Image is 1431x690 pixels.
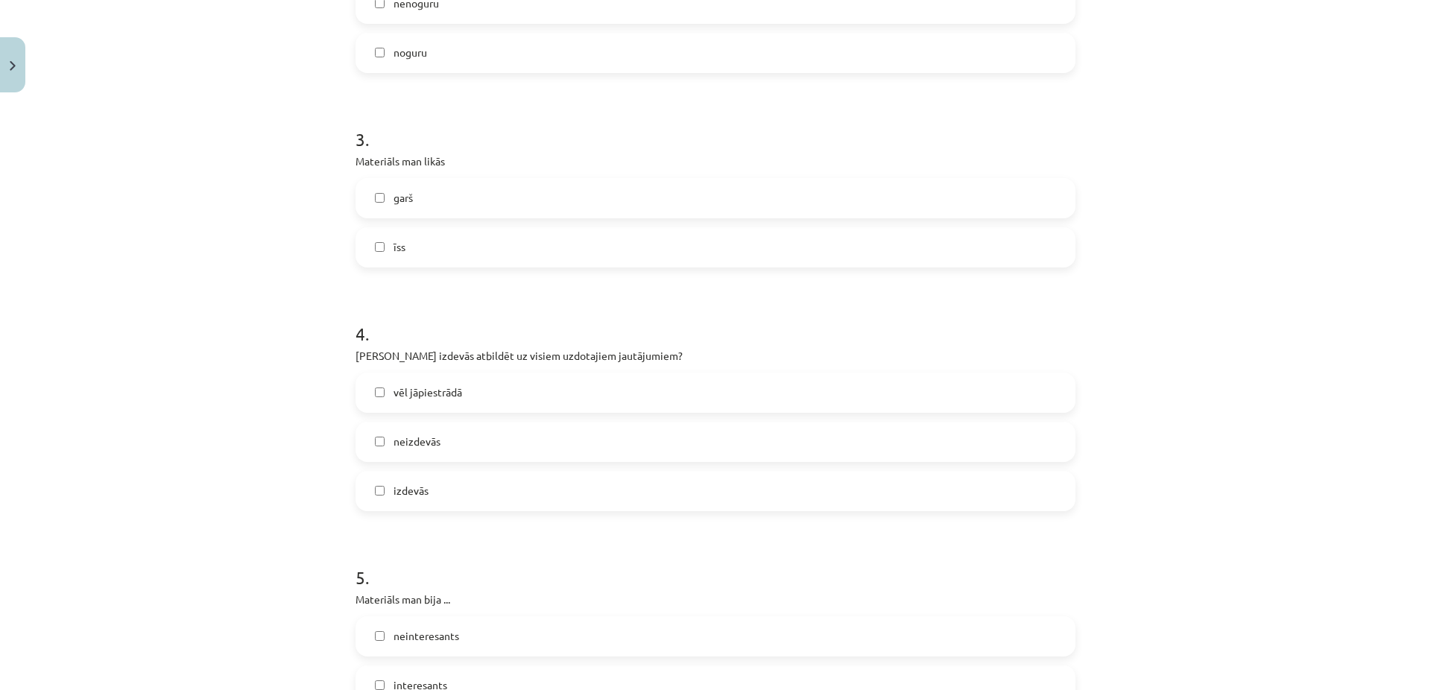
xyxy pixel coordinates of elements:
p: Materiāls man bija ... [356,592,1075,607]
input: neinteresants [375,631,385,641]
input: garš [375,193,385,203]
input: noguru [375,48,385,57]
span: garš [394,190,413,206]
p: Materiāls man likās [356,153,1075,169]
span: neizdevās [394,434,440,449]
span: īss [394,239,405,255]
p: [PERSON_NAME] izdevās atbildēt uz visiem uzdotajiem jautājumiem? [356,348,1075,364]
span: noguru [394,45,427,60]
input: vēl jāpiestrādā [375,387,385,397]
input: interesants [375,680,385,690]
img: icon-close-lesson-0947bae3869378f0d4975bcd49f059093ad1ed9edebbc8119c70593378902aed.svg [10,61,16,71]
input: īss [375,242,385,252]
span: izdevās [394,483,429,498]
input: izdevās [375,486,385,496]
span: neinteresants [394,628,459,644]
span: vēl jāpiestrādā [394,384,462,400]
h1: 5 . [356,541,1075,587]
input: neizdevās [375,437,385,446]
h1: 4 . [356,297,1075,344]
h1: 3 . [356,103,1075,149]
